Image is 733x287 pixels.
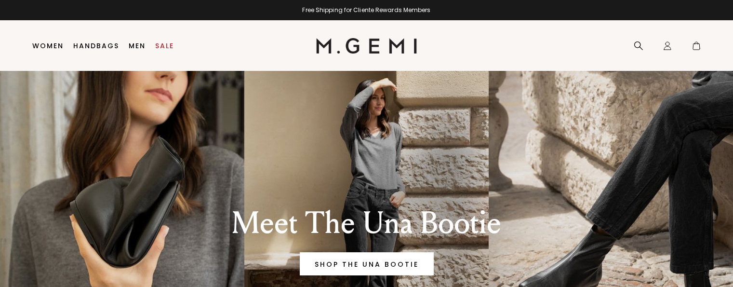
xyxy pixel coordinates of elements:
[300,252,434,275] a: Banner primary button
[155,42,174,50] a: Sale
[129,42,146,50] a: Men
[200,206,534,241] div: Meet The Una Bootie
[316,38,417,54] img: M.Gemi
[73,42,119,50] a: Handbags
[32,42,64,50] a: Women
